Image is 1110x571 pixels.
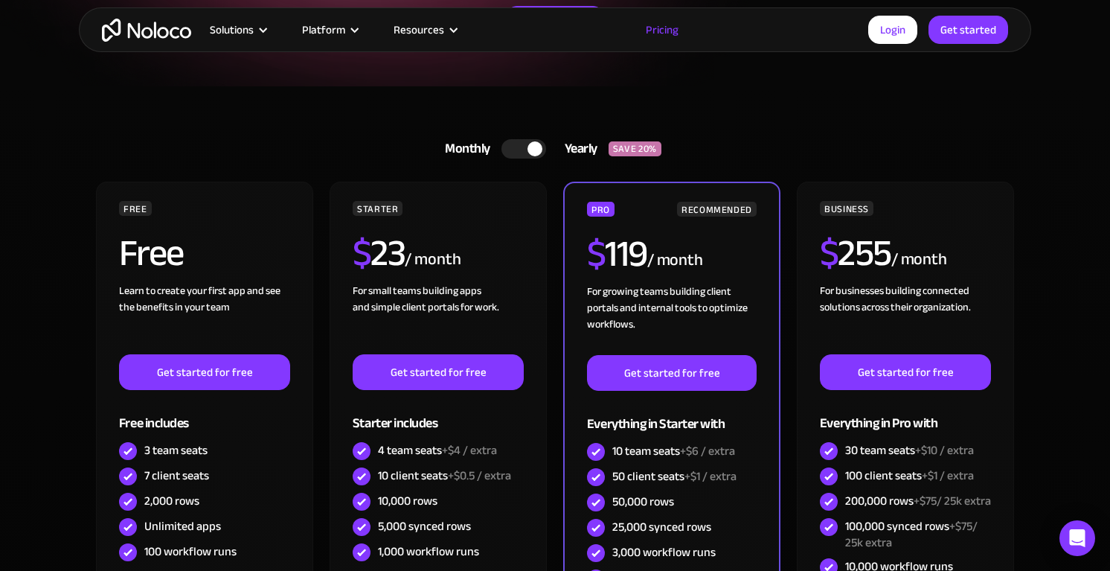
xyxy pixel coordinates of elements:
[378,518,471,535] div: 5,000 synced rows
[914,490,991,512] span: +$75/ 25k extra
[587,219,606,289] span: $
[820,354,991,390] a: Get started for free
[378,543,479,560] div: 1,000 workflow runs
[845,468,974,484] div: 100 client seats
[353,235,405,272] h2: 23
[820,390,991,438] div: Everything in Pro with
[612,494,674,510] div: 50,000 rows
[587,391,757,439] div: Everything in Starter with
[684,465,737,488] span: +$1 / extra
[587,202,615,217] div: PRO
[845,518,991,551] div: 100,000 synced rows
[378,442,497,459] div: 4 team seats
[609,141,661,156] div: SAVE 20%
[612,468,737,485] div: 50 client seats
[612,544,716,561] div: 3,000 workflow runs
[119,283,290,354] div: Learn to create your first app and see the benefits in your team ‍
[353,390,524,438] div: Starter includes
[627,20,697,39] a: Pricing
[647,249,703,272] div: / month
[353,218,371,288] span: $
[820,283,991,354] div: For businesses building connected solutions across their organization. ‍
[102,19,191,42] a: home
[922,465,974,487] span: +$1 / extra
[119,201,152,216] div: FREE
[144,518,221,535] div: Unlimited apps
[442,439,497,462] span: +$4 / extra
[845,493,991,509] div: 200,000 rows
[587,284,757,355] div: For growing teams building client portals and internal tools to optimize workflows.
[915,439,974,462] span: +$10 / extra
[1059,520,1095,556] div: Open Intercom Messenger
[546,138,609,160] div: Yearly
[378,493,437,509] div: 10,000 rows
[845,442,974,459] div: 30 team seats
[891,248,947,272] div: / month
[353,354,524,390] a: Get started for free
[144,442,208,459] div: 3 team seats
[302,20,345,39] div: Platform
[426,138,501,160] div: Monthly
[677,202,757,217] div: RECOMMENDED
[378,468,511,484] div: 10 client seats
[868,16,917,44] a: Login
[144,543,237,560] div: 100 workflow runs
[845,515,978,554] span: +$75/ 25k extra
[283,20,375,39] div: Platform
[928,16,1008,44] a: Get started
[612,519,711,535] div: 25,000 synced rows
[612,443,735,459] div: 10 team seats
[353,283,524,354] div: For small teams building apps and simple client portals for work. ‍
[210,20,254,39] div: Solutions
[587,355,757,391] a: Get started for free
[375,20,474,39] div: Resources
[680,440,735,462] span: +$6 / extra
[144,493,199,509] div: 2,000 rows
[820,201,873,216] div: BUSINESS
[405,248,461,272] div: / month
[394,20,444,39] div: Resources
[353,201,402,216] div: STARTER
[191,20,283,39] div: Solutions
[448,465,511,487] span: +$0.5 / extra
[119,390,290,438] div: Free includes
[820,235,891,272] h2: 255
[119,354,290,390] a: Get started for free
[144,468,209,484] div: 7 client seats
[587,235,647,272] h2: 119
[820,218,838,288] span: $
[119,235,184,272] h2: Free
